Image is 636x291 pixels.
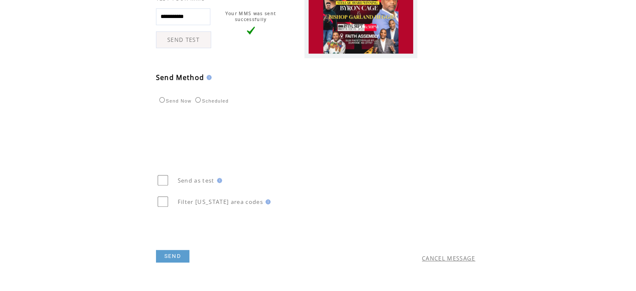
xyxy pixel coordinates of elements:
[247,26,255,35] img: vLarge.png
[156,31,211,48] a: SEND TEST
[204,75,212,80] img: help.gif
[263,199,271,204] img: help.gif
[178,198,263,206] span: Filter [US_STATE] area codes
[159,97,165,103] input: Send Now
[157,98,192,103] label: Send Now
[193,98,229,103] label: Scheduled
[215,178,222,183] img: help.gif
[156,250,189,263] a: SEND
[422,255,475,262] a: CANCEL MESSAGE
[178,177,215,184] span: Send as test
[156,73,204,82] span: Send Method
[195,97,201,103] input: Scheduled
[225,10,276,22] span: Your MMS was sent successfully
